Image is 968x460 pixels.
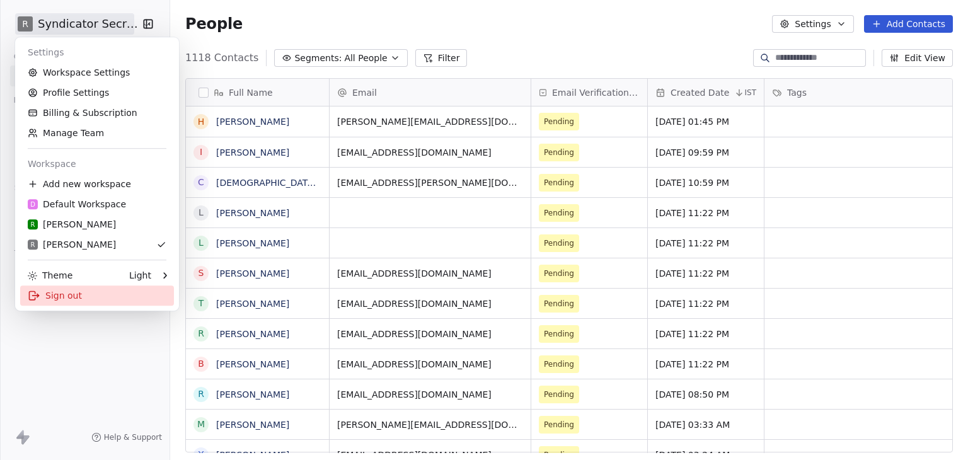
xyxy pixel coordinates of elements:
div: Settings [20,42,174,62]
a: Manage Team [20,123,174,143]
div: Workspace [20,154,174,174]
div: Sign out [20,285,174,306]
div: Add new workspace [20,174,174,194]
div: [PERSON_NAME] [28,218,116,231]
span: D [30,200,35,209]
span: R [31,240,35,250]
div: Light [129,269,151,282]
a: Workspace Settings [20,62,174,83]
div: Default Workspace [28,198,126,210]
div: [PERSON_NAME] [28,238,116,251]
a: Billing & Subscription [20,103,174,123]
div: Theme [28,269,72,282]
a: Profile Settings [20,83,174,103]
span: R [31,220,35,229]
